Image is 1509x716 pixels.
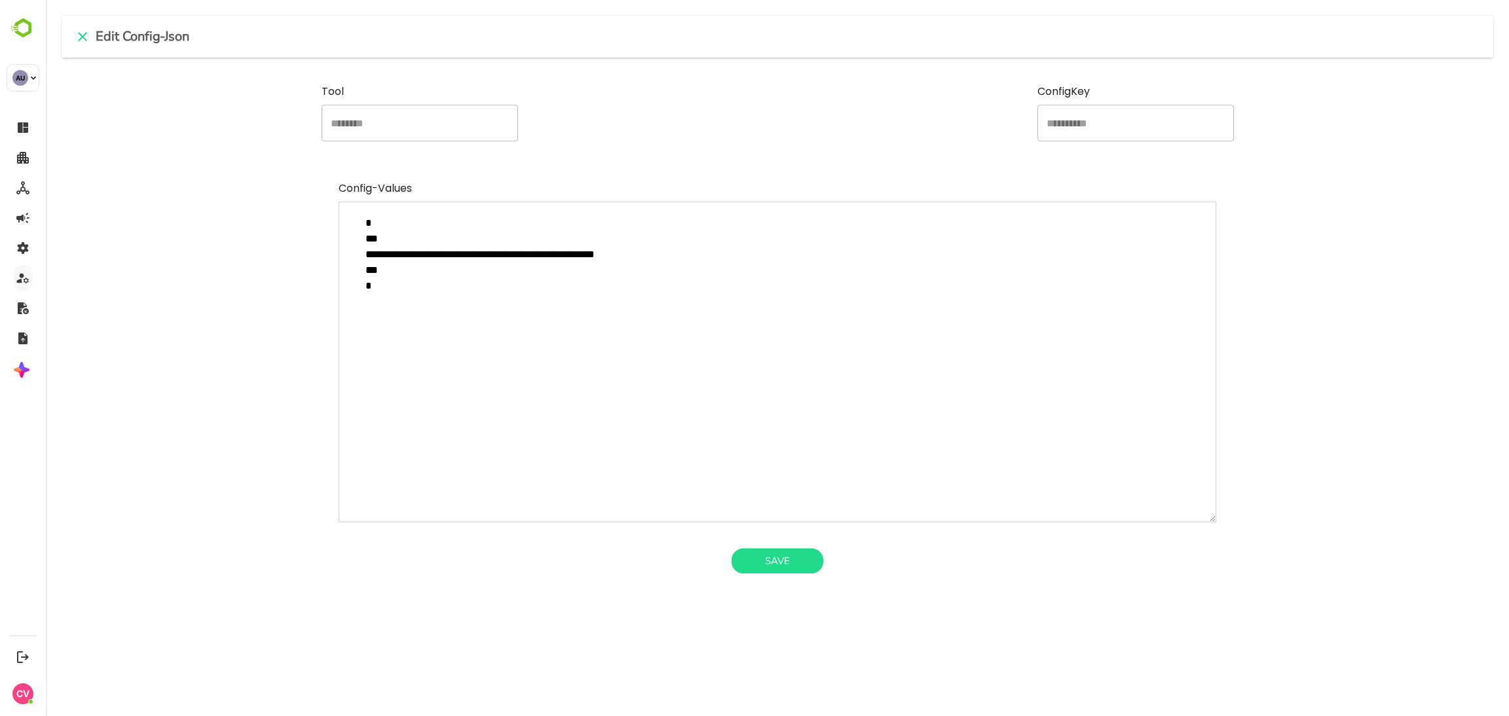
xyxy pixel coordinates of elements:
[293,181,1171,196] label: Config-Values
[24,24,50,50] button: close
[992,84,1188,99] label: ConfigKey
[50,26,143,47] h6: Edit Config-Json
[293,202,1171,522] textarea: minimum height
[686,548,777,573] button: Save
[7,16,40,41] img: BambooboxLogoMark.f1c84d78b4c51b1a7b5f700c9845e183.svg
[12,70,28,86] div: AU
[12,683,33,704] div: CV
[276,84,472,99] label: Tool
[14,648,31,666] button: Logout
